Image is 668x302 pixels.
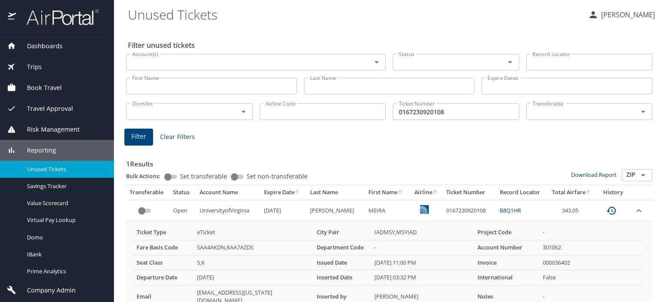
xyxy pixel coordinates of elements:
span: IBank [27,250,104,259]
button: Open [637,106,649,118]
td: - [371,240,474,255]
th: First Name [365,185,410,200]
span: Savings Tracker [27,182,104,190]
span: Filter [131,131,146,142]
a: B8Q1HR [500,206,521,214]
div: Transferable [130,189,166,196]
button: Open [237,106,250,118]
td: eTicket [194,225,314,240]
td: UniversityofVirginia [196,200,260,221]
th: City Pair [313,225,371,240]
button: expand row [634,206,644,216]
th: Ticket Number [443,185,496,200]
a: Download Report [571,171,617,179]
th: Issued Date [313,255,371,270]
td: - [539,225,642,240]
th: Expire Date [261,185,307,200]
span: Reporting [16,146,56,155]
th: Invoice [474,255,539,270]
th: Total Airfare [547,185,596,200]
td: Open [170,200,196,221]
h3: 1 Results [126,154,652,169]
button: sort [432,190,438,196]
span: Clear Filters [160,132,195,143]
span: Set non-transferable [247,173,307,179]
td: [PERSON_NAME] [307,200,364,221]
button: Open [504,56,516,68]
span: Value Scorecard [27,199,104,207]
h2: Filter unused tickets [128,38,654,52]
td: MEIRA [365,200,410,221]
span: Set transferable [180,173,227,179]
p: Bulk Actions: [126,172,167,180]
span: Book Travel [16,83,62,93]
span: Domo [27,233,104,242]
td: S,K [194,255,314,270]
h1: Unused Tickets [128,1,581,28]
th: Departure Date [133,270,194,285]
td: [DATE] 11:00 PM [371,255,474,270]
th: Inserted Date [313,270,371,285]
th: Department Code [313,240,371,255]
th: Ticket Type [133,225,194,240]
th: Fare Basis Code [133,240,194,255]
span: Travel Approval [16,104,73,113]
td: 0167230920108 [443,200,496,221]
span: Virtual Pay Lookup [27,216,104,224]
img: icon-airportal.png [8,9,17,26]
th: History [597,185,630,200]
th: Account Number [474,240,539,255]
th: Status [170,185,196,200]
button: sort [294,190,301,196]
button: Filter [124,129,153,146]
span: Company Admin [16,285,76,295]
button: sort [585,190,591,196]
span: Prime Analytics [27,267,104,275]
span: Trips [16,62,42,72]
td: False [539,270,642,285]
th: Project Code [474,225,539,240]
button: Open [637,169,649,181]
span: Unused Tickets [27,165,104,173]
th: International [474,270,539,285]
button: [PERSON_NAME] [584,7,658,23]
td: IADMSY,MSYIAD [371,225,474,240]
td: SAA4AKDN,KAA7AZDS [194,240,314,255]
img: 8rwABk7GC6UtGatwAAAABJRU5ErkJggg== [420,205,429,214]
th: Record Locator [496,185,547,200]
td: [DATE] 03:32 PM [371,270,474,285]
button: sort [397,190,404,196]
td: 343.05 [547,200,596,221]
th: Seat Class [133,255,194,270]
td: 301062 [539,240,642,255]
th: Airline [410,185,443,200]
span: Risk Management [16,125,80,134]
p: [PERSON_NAME] [598,10,655,20]
td: [DATE] [194,270,314,285]
td: 000036402 [539,255,642,270]
img: airportal-logo.png [17,9,99,26]
td: [DATE] [261,200,307,221]
th: Last Name [307,185,364,200]
button: Clear Filters [157,129,198,145]
button: Open [371,56,383,68]
th: Account Name [196,185,260,200]
span: Dashboards [16,41,63,51]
